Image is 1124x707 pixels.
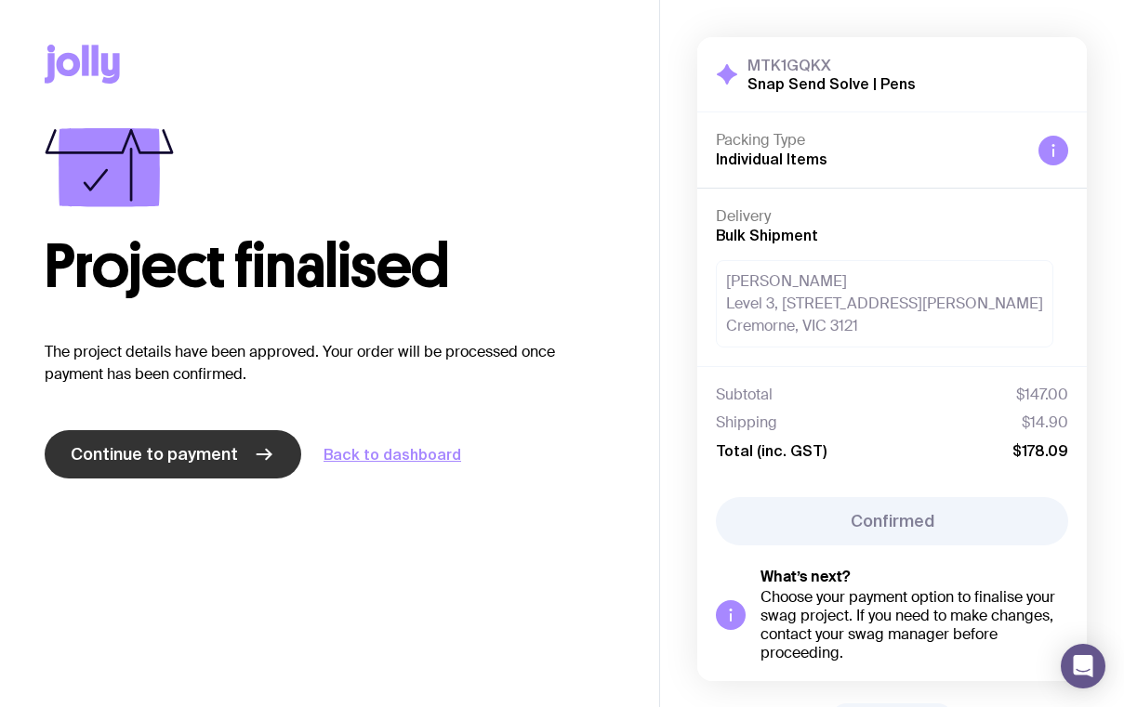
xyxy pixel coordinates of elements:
[760,568,1068,586] h5: What’s next?
[760,588,1068,662] div: Choose your payment option to finalise your swag project. If you need to make changes, contact yo...
[716,260,1053,347] div: [PERSON_NAME] Level 3, [STREET_ADDRESS][PERSON_NAME] Cremorne, VIC 3121
[716,386,773,404] span: Subtotal
[45,341,615,386] p: The project details have been approved. Your order will be processed once payment has been confir...
[716,497,1068,545] button: Confirmed
[1022,413,1068,432] span: $14.90
[324,443,461,465] a: Back to dashboard
[716,441,826,460] span: Total (inc. GST)
[716,151,827,167] span: Individual Items
[716,131,1024,150] h4: Packing Type
[71,443,238,465] span: Continue to payment
[1061,644,1105,688] div: Open Intercom Messenger
[1012,441,1068,460] span: $178.09
[1016,386,1068,404] span: $147.00
[747,74,916,93] h2: Snap Send Solve | Pens
[716,207,1068,226] h4: Delivery
[45,237,615,296] h1: Project finalised
[45,430,301,478] a: Continue to payment
[747,56,916,74] h3: MTK1GQKX
[716,227,818,243] span: Bulk Shipment
[716,413,777,432] span: Shipping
